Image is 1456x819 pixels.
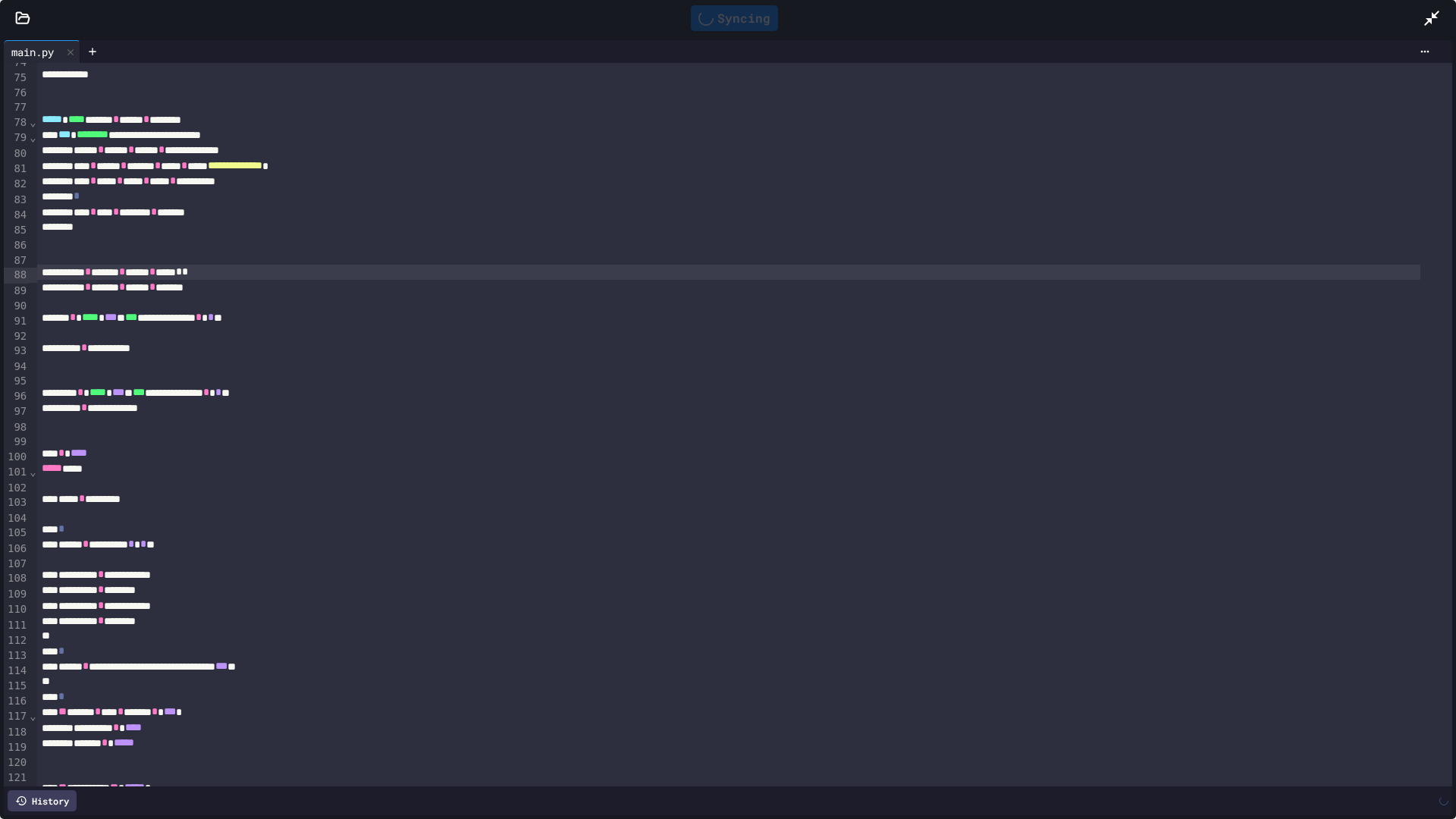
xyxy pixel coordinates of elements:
[4,223,29,238] div: 85
[4,541,29,557] div: 106
[4,359,29,375] div: 94
[4,618,29,633] div: 111
[29,710,36,722] span: Fold line
[4,679,29,694] div: 115
[4,193,29,208] div: 83
[6,6,105,96] div: Chat with us now!Close
[4,344,29,359] div: 93
[4,465,29,480] div: 101
[4,770,29,786] div: 121
[4,268,29,283] div: 88
[29,131,36,143] span: Fold line
[4,314,29,329] div: 91
[4,86,29,101] div: 76
[4,55,29,71] div: 74
[4,100,29,115] div: 77
[4,130,29,146] div: 79
[4,511,29,526] div: 104
[4,664,29,679] div: 114
[4,284,29,299] div: 89
[4,435,29,450] div: 99
[4,71,29,86] div: 75
[4,238,29,253] div: 86
[4,633,29,648] div: 112
[4,146,29,162] div: 80
[4,648,29,664] div: 113
[4,725,29,740] div: 118
[4,602,29,617] div: 110
[4,329,29,344] div: 92
[4,495,29,510] div: 103
[29,466,36,478] span: Fold line
[4,115,29,130] div: 78
[4,374,29,389] div: 95
[4,587,29,602] div: 109
[4,740,29,755] div: 119
[4,208,29,223] div: 84
[4,299,29,314] div: 90
[4,526,29,541] div: 105
[4,404,29,419] div: 97
[4,389,29,404] div: 96
[4,481,29,496] div: 102
[4,571,29,586] div: 108
[4,709,29,724] div: 117
[4,162,29,177] div: 81
[4,177,29,192] div: 82
[29,116,36,128] span: Fold line
[4,450,29,465] div: 100
[4,694,29,709] div: 116
[4,420,29,435] div: 98
[4,755,29,770] div: 120
[4,253,29,268] div: 87
[4,557,29,572] div: 107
